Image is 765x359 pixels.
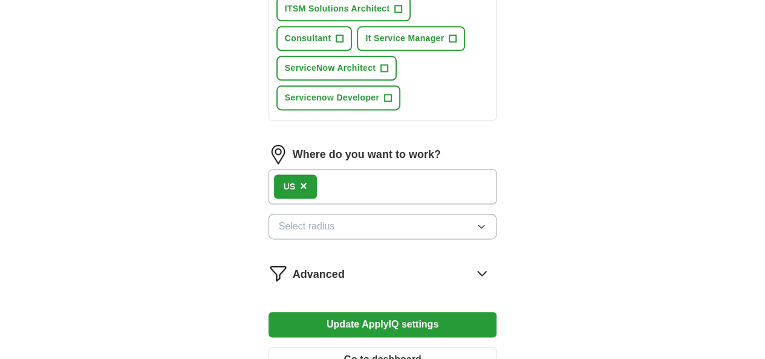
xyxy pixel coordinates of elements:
button: Consultant [276,26,353,51]
img: location.png [269,145,288,164]
label: Where do you want to work? [293,147,441,163]
img: filter [269,263,288,283]
button: Select radius [269,214,497,239]
span: It Service Manager [365,32,444,45]
button: Servicenow Developer [276,85,400,110]
button: ServiceNow Architect [276,56,397,81]
span: Advanced [293,266,345,283]
button: Update ApplyIQ settings [269,312,497,337]
span: Select radius [279,219,335,234]
span: × [300,179,307,193]
span: ITSM Solutions Architect [285,2,390,15]
button: It Service Manager [357,26,465,51]
button: × [300,177,307,196]
div: US [284,180,295,193]
span: Servicenow Developer [285,91,379,104]
span: Consultant [285,32,331,45]
span: ServiceNow Architect [285,62,376,74]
